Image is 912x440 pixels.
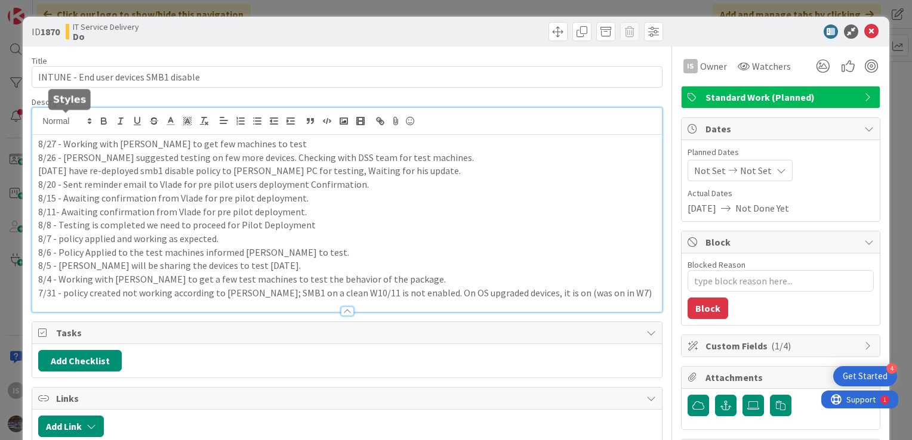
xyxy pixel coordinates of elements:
b: 1870 [41,26,60,38]
span: Watchers [752,59,791,73]
span: [DATE] [688,201,716,215]
label: Title [32,55,47,66]
span: IT Service Delivery [73,22,139,32]
p: 8/5 - [PERSON_NAME] will be sharing the devices to test [DATE]. [38,259,656,272]
p: 8/6 - Policy Applied to the test machines informed [PERSON_NAME] to test. [38,246,656,259]
span: Actual Dates [688,187,874,200]
span: Attachments [705,370,858,385]
p: 8/4 - Working with [PERSON_NAME] to get a few test machines to test the behavior of the package. [38,272,656,286]
p: 8/15 - Awaiting confirmation from Vlade for pre pilot deployment. [38,191,656,205]
span: Not Done Yet [735,201,789,215]
div: 4 [886,363,897,374]
div: Get Started [843,370,888,382]
span: Dates [705,122,858,136]
span: Links [56,391,640,405]
b: Do [73,32,139,41]
input: type card name here... [32,66,663,88]
span: Support [25,2,54,16]
p: 8/7 - policy applied and working as expected. [38,232,656,246]
span: Custom Fields [705,339,858,353]
span: Tasks [56,326,640,340]
p: 8/27 - Working with [PERSON_NAME] to get few machines to test [38,137,656,151]
span: Description [32,97,73,107]
h5: Styles [53,94,86,105]
span: Block [705,235,858,249]
button: Block [688,298,728,319]
p: 8/20 - Sent reminder email to Vlade for pre pilot users deployment Confirmation. [38,178,656,191]
p: 7/31 - policy created not working according to [PERSON_NAME]; SMB1 on a clean W10/11 is not enabl... [38,286,656,300]
span: Owner [700,59,727,73]
div: Open Get Started checklist, remaining modules: 4 [833,366,897,386]
div: Is [683,59,698,73]
p: 8/11- Awaiting confirmation from Vlade for pre pilot deployment. [38,205,656,219]
span: Not Set [694,163,726,178]
p: 8/8 - Testing is completed we need to proceed for Pilot Deployment [38,218,656,232]
span: Not Set [740,163,772,178]
span: ( 1/4 ) [771,340,791,352]
span: Planned Dates [688,146,874,159]
span: ID [32,24,60,39]
p: 8/26 - [PERSON_NAME] suggested testing on few more devices. Checking with DSS team for test machi... [38,151,656,165]
button: Add Link [38,416,104,437]
p: [DATE] have re-deployed smb1 disable policy to [PERSON_NAME] PC for testing, Waiting for his update. [38,164,656,178]
label: Blocked Reason [688,259,745,270]
span: Standard Work (Planned) [705,90,858,104]
div: 1 [62,5,65,14]
button: Add Checklist [38,350,122,371]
